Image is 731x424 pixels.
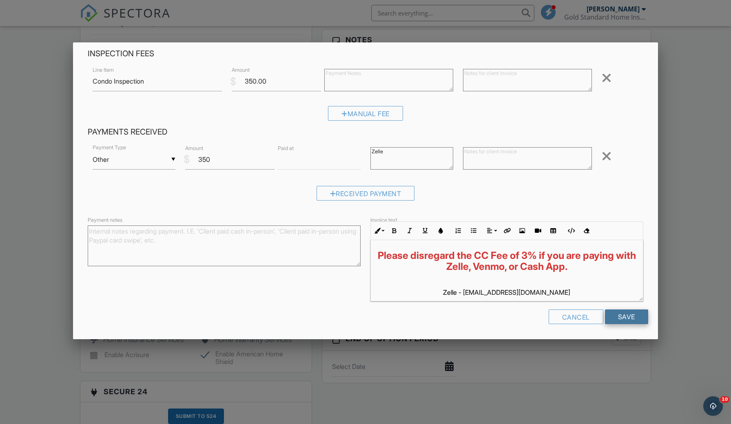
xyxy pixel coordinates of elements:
[328,111,403,119] a: Manual Fee
[605,309,648,324] input: Save
[545,223,561,238] button: Insert Table
[703,396,723,416] iframe: Intercom live chat
[483,223,499,238] button: Align
[549,309,603,324] div: Cancel
[378,250,636,272] strong: Please disregard the CC Fee of 3% if you are paying with Zelle, Venmo, or Cash App.
[184,152,190,166] div: $
[185,144,203,152] label: Amount
[417,223,433,238] button: Underline (⌘U)
[386,223,402,238] button: Bold (⌘B)
[377,300,636,309] p: Venmo - @[PERSON_NAME]
[370,216,397,223] label: Invoice text
[377,288,636,297] p: Zelle - [EMAIL_ADDRESS][DOMAIN_NAME]
[88,127,643,137] h4: Payments Received
[720,396,729,403] span: 10
[230,75,236,88] div: $
[88,216,122,223] label: Payment notes
[93,66,114,74] label: Line Item
[278,144,294,152] label: Paid at
[514,223,530,238] button: Insert Image (⌘P)
[402,223,417,238] button: Italic (⌘I)
[93,144,126,151] label: Payment Type
[499,223,514,238] button: Insert Link (⌘K)
[328,106,403,121] div: Manual Fee
[371,223,386,238] button: Inline Style
[563,223,578,238] button: Code View
[232,66,250,74] label: Amount
[88,49,643,59] h4: Inspection Fees
[317,186,415,201] div: Received Payment
[317,191,415,199] a: Received Payment
[578,223,594,238] button: Clear Formatting
[530,223,545,238] button: Insert Video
